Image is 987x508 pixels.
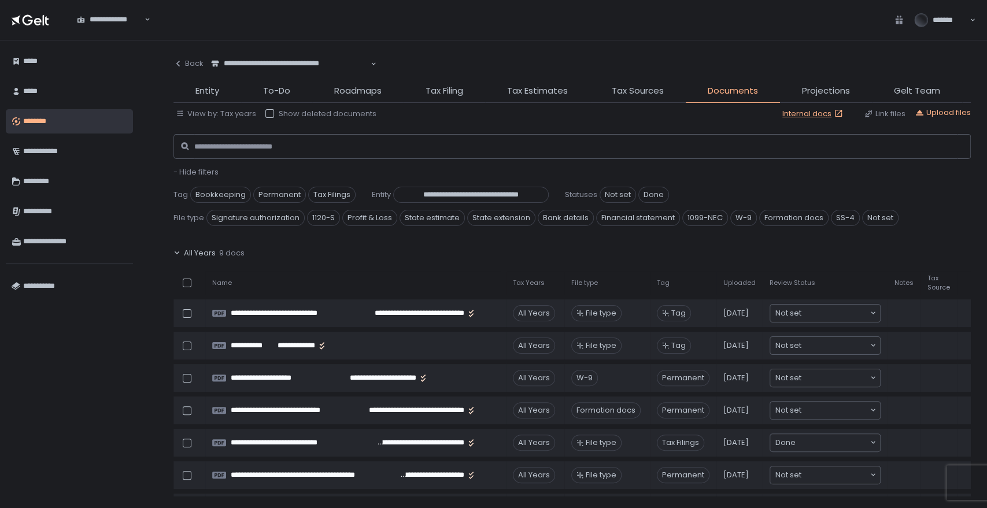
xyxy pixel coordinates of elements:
a: Internal docs [782,109,845,119]
input: Search for option [796,437,869,448]
div: All Years [513,305,555,321]
div: Formation docs [571,402,641,418]
div: All Years [513,338,555,354]
span: State estimate [400,210,465,226]
div: Back [173,58,204,69]
span: [DATE] [723,405,749,416]
span: File type [173,213,204,223]
div: Search for option [770,305,880,322]
span: Not set [775,307,801,319]
span: [DATE] [723,470,749,480]
div: All Years [513,467,555,483]
span: 9 docs [219,248,245,258]
div: Search for option [770,466,880,484]
span: Tag [671,308,686,318]
input: Search for option [801,405,869,416]
div: Search for option [69,8,150,32]
span: [DATE] [723,437,749,448]
input: Search for option [77,25,143,36]
div: All Years [513,435,555,451]
span: Tax Filing [426,84,463,98]
span: File type [586,470,616,480]
span: Review Status [770,279,815,287]
span: Not set [775,372,801,384]
input: Search for option [801,469,869,481]
span: Tag [671,340,686,351]
div: All Years [513,402,555,418]
input: Search for option [801,372,869,384]
span: Tax Filings [308,187,356,203]
span: File type [586,308,616,318]
input: Search for option [801,307,869,319]
span: 1099-NEC [682,210,728,226]
span: Tax Source [927,274,950,291]
span: Not set [862,210,899,226]
span: Profit & Loss [342,210,397,226]
span: File type [571,279,598,287]
span: Uploaded [723,279,756,287]
div: Search for option [770,337,880,354]
span: Statuses [565,190,597,200]
span: Done [638,187,669,203]
span: Permanent [657,467,709,483]
span: Projections [802,84,850,98]
span: Formation docs [759,210,829,226]
span: Roadmaps [334,84,382,98]
button: Upload files [915,107,971,118]
span: To-Do [263,84,290,98]
span: Tag [173,190,188,200]
button: Link files [864,109,905,119]
span: File type [586,340,616,351]
span: Not set [775,405,801,416]
span: Notes [894,279,914,287]
span: 1120-S [307,210,340,226]
span: Signature authorization [206,210,305,226]
span: Not set [775,340,801,351]
span: Permanent [253,187,306,203]
span: Not set [775,469,801,481]
div: Search for option [770,434,880,451]
span: File type [586,437,616,448]
div: W-9 [571,370,598,386]
span: Bank details [538,210,594,226]
span: Tag [657,279,670,287]
span: W-9 [730,210,757,226]
input: Search for option [801,340,869,351]
span: Documents [708,84,758,98]
input: Search for option [211,69,369,80]
span: [DATE] [723,373,749,383]
span: Gelt Team [894,84,940,98]
span: Tax Sources [612,84,664,98]
div: Search for option [770,369,880,387]
button: View by: Tax years [176,109,256,119]
span: Tax Years [513,279,545,287]
span: [DATE] [723,340,749,351]
div: All Years [513,370,555,386]
span: Bookkeeping [190,187,251,203]
div: Search for option [770,402,880,419]
span: State extension [467,210,535,226]
span: Tax Filings [657,435,704,451]
span: Financial statement [596,210,680,226]
button: - Hide filters [173,167,219,177]
span: Name [212,279,232,287]
button: Back [173,52,204,75]
span: Entity [195,84,219,98]
span: SS-4 [831,210,860,226]
span: Tax Estimates [507,84,568,98]
span: Permanent [657,402,709,418]
span: Entity [372,190,391,200]
span: Not set [600,187,636,203]
span: [DATE] [723,308,749,318]
span: Permanent [657,370,709,386]
div: Search for option [204,52,376,76]
span: Done [775,437,796,448]
span: All Years [184,248,216,258]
